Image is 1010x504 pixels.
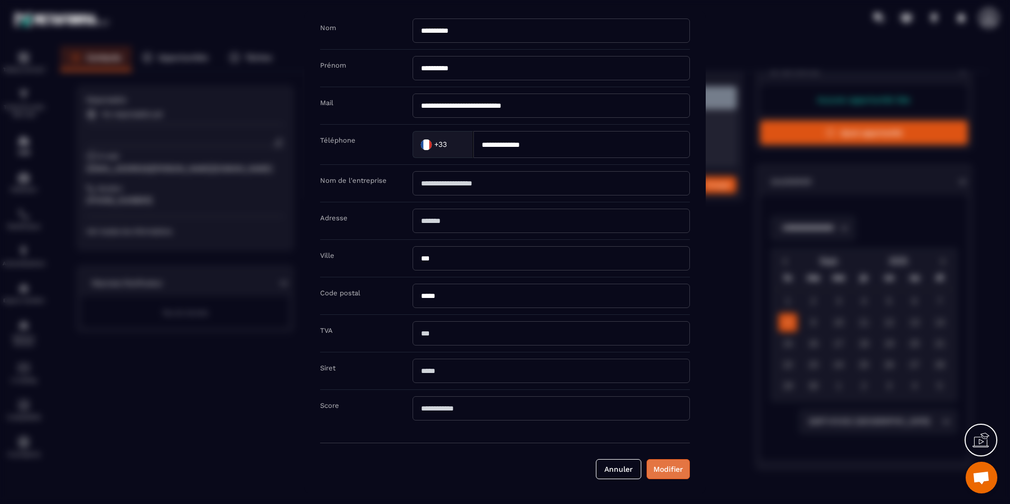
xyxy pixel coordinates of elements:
label: Mail [320,99,333,107]
label: Siret [320,364,335,372]
label: Nom [320,24,336,32]
label: Adresse [320,214,348,222]
img: Country Flag [416,134,437,155]
label: TVA [320,326,333,334]
button: Modifier [647,459,690,479]
div: Ouvrir le chat [966,462,997,493]
span: +33 [434,139,447,150]
label: Ville [320,251,334,259]
label: Score [320,402,339,409]
label: Téléphone [320,136,356,144]
div: Search for option [413,131,473,158]
label: Nom de l'entreprise [320,176,387,184]
button: Annuler [596,459,641,479]
label: Code postal [320,289,360,297]
input: Search for option [449,136,462,152]
label: Prénom [320,61,346,69]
